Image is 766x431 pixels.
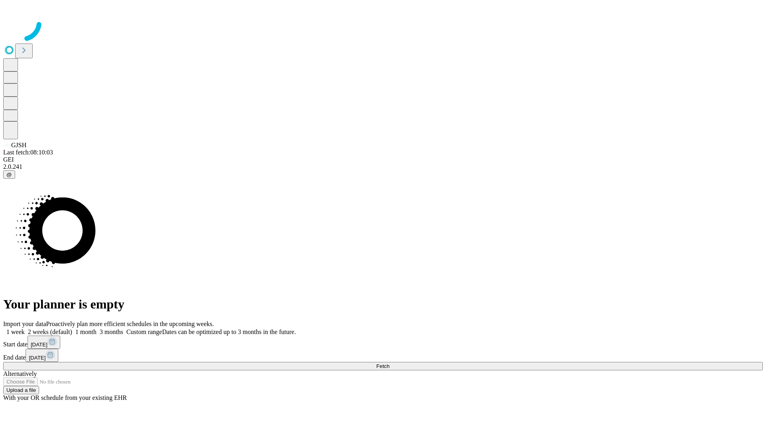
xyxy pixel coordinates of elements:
[11,142,26,148] span: GJSH
[3,370,37,377] span: Alternatively
[46,320,214,327] span: Proactively plan more efficient schedules in the upcoming weeks.
[3,149,53,156] span: Last fetch: 08:10:03
[3,336,763,349] div: Start date
[3,163,763,170] div: 2.0.241
[26,349,58,362] button: [DATE]
[376,363,389,369] span: Fetch
[31,342,47,348] span: [DATE]
[3,394,127,401] span: With your OR schedule from your existing EHR
[75,328,97,335] span: 1 month
[3,386,39,394] button: Upload a file
[100,328,123,335] span: 3 months
[3,156,763,163] div: GEI
[6,172,12,178] span: @
[28,336,60,349] button: [DATE]
[126,328,162,335] span: Custom range
[3,320,46,327] span: Import your data
[28,328,72,335] span: 2 weeks (default)
[3,362,763,370] button: Fetch
[6,328,25,335] span: 1 week
[3,297,763,312] h1: Your planner is empty
[3,349,763,362] div: End date
[29,355,45,361] span: [DATE]
[3,170,15,179] button: @
[162,328,296,335] span: Dates can be optimized up to 3 months in the future.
